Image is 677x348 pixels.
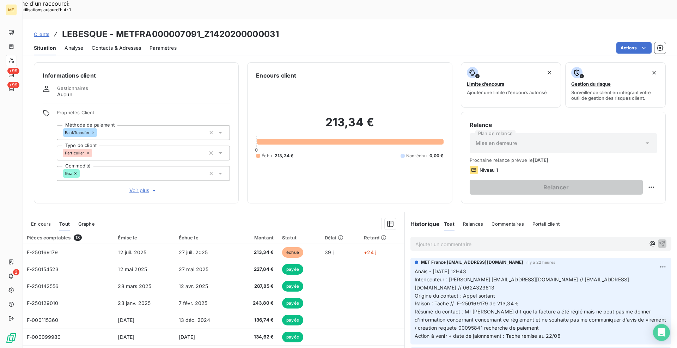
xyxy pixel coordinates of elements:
[282,264,303,275] span: payée
[65,151,84,155] span: Particulier
[364,235,400,240] div: Retard
[532,221,560,227] span: Portail client
[255,147,258,153] span: 0
[179,317,211,323] span: 13 déc. 2024
[27,334,61,340] span: F-000099980
[444,221,455,227] span: Tout
[526,260,555,264] span: il y a 22 heures
[27,300,59,306] span: F-250129010
[325,235,356,240] div: Délai
[6,83,17,94] a: +99
[571,81,611,87] span: Gestion du risque
[118,249,146,255] span: 12 juil. 2025
[92,150,98,156] input: Ajouter une valeur
[57,85,88,91] span: Gestionnaires
[6,332,17,344] img: Logo LeanPay
[461,62,561,108] button: Limite d’encoursAjouter une limite d’encours autorisé
[470,157,657,163] span: Prochaine relance prévue le
[421,259,524,265] span: MET France [EMAIL_ADDRESS][DOMAIN_NAME]
[282,247,303,258] span: échue
[92,44,141,51] span: Contacts & Adresses
[65,171,72,176] span: Gaz
[238,300,274,307] span: 243,80 €
[179,249,208,255] span: 27 juil. 2025
[59,221,70,227] span: Tout
[34,44,56,51] span: Situation
[429,153,444,159] span: 0,00 €
[275,153,293,159] span: 213,34 €
[27,249,58,255] span: F-250169179
[282,298,303,309] span: payée
[282,235,316,240] div: Statut
[78,221,95,227] span: Graphe
[31,221,51,227] span: En cours
[282,315,303,325] span: payée
[118,283,151,289] span: 28 mars 2025
[415,276,629,291] span: Interlocuteur : [PERSON_NAME] [EMAIL_ADDRESS][DOMAIN_NAME] // [EMAIL_ADDRESS][DOMAIN_NAME] // 062...
[6,69,17,80] a: +99
[616,42,652,54] button: Actions
[406,153,427,159] span: Non-échu
[238,317,274,324] span: 136,74 €
[415,333,561,339] span: Action à venir + date de jalonnement : Tache remise au 22/08
[118,334,134,340] span: [DATE]
[282,281,303,292] span: payée
[74,234,82,241] span: 13
[118,317,134,323] span: [DATE]
[97,129,103,136] input: Ajouter une valeur
[415,268,466,274] span: Anaïs - [DATE] 12H43
[27,317,59,323] span: F-000115360
[7,68,19,74] span: +99
[179,235,230,240] div: Échue le
[62,28,279,41] h3: LEBESQUE - METFRA000007091_Z1420200000031
[470,180,643,195] button: Relancer
[325,249,334,255] span: 39 j
[262,153,272,159] span: Échu
[415,300,518,306] span: Raison : Tache // F-250169179 de 213,34 €
[238,266,274,273] span: 227,84 €
[118,266,147,272] span: 12 mai 2025
[34,31,49,38] a: Clients
[238,334,274,341] span: 134,62 €
[480,167,498,173] span: Niveau 1
[238,235,274,240] div: Montant
[179,283,208,289] span: 12 avr. 2025
[65,44,83,51] span: Analyse
[57,110,230,120] span: Propriétés Client
[238,249,274,256] span: 213,34 €
[256,71,296,80] h6: Encours client
[179,334,195,340] span: [DATE]
[7,82,19,88] span: +99
[653,324,670,341] div: Open Intercom Messenger
[34,31,49,37] span: Clients
[415,293,495,299] span: Origine du contact : Appel sortant
[533,157,549,163] span: [DATE]
[463,221,483,227] span: Relances
[282,332,303,342] span: payée
[405,220,440,228] h6: Historique
[565,62,666,108] button: Gestion du risqueSurveiller ce client en intégrant votre outil de gestion des risques client.
[80,170,85,177] input: Ajouter une valeur
[150,44,177,51] span: Paramètres
[467,81,504,87] span: Limite d’encours
[118,235,170,240] div: Émise le
[129,187,158,194] span: Voir plus
[467,90,547,95] span: Ajouter une limite d’encours autorisé
[476,140,517,147] span: Mise en demeure
[492,221,524,227] span: Commentaires
[27,266,59,272] span: F-250154523
[27,234,109,241] div: Pièces comptables
[364,249,376,255] span: +24 j
[179,300,208,306] span: 7 févr. 2025
[27,283,59,289] span: F-250142556
[571,90,660,101] span: Surveiller ce client en intégrant votre outil de gestion des risques client.
[43,71,230,80] h6: Informations client
[179,266,209,272] span: 27 mai 2025
[57,91,72,98] span: Aucun
[65,130,90,135] span: BankTransfer
[238,283,274,290] span: 287,85 €
[118,300,151,306] span: 23 janv. 2025
[57,187,230,194] button: Voir plus
[415,309,667,331] span: Résumé du contact : Mr [PERSON_NAME] dit que la facture a été réglé mais ne peut pas me donner d'...
[256,115,443,136] h2: 213,34 €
